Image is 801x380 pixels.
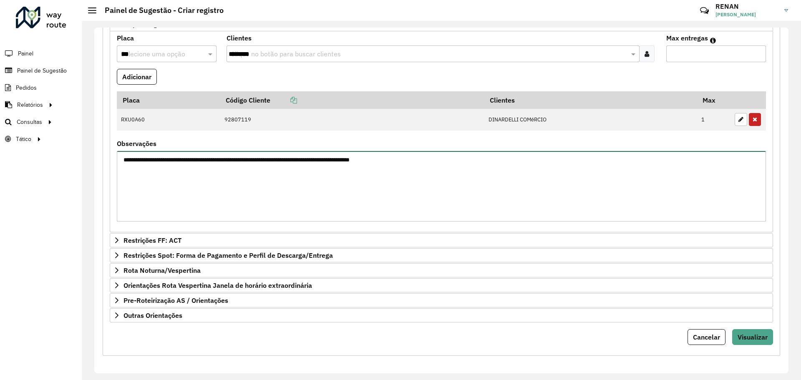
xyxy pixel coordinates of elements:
[117,138,156,148] label: Observações
[17,66,67,75] span: Painel de Sugestão
[220,91,484,109] th: Código Cliente
[270,96,297,104] a: Copiar
[96,6,224,15] h2: Painel de Sugestão - Criar registro
[117,69,157,85] button: Adicionar
[697,109,730,131] td: 1
[123,21,222,28] span: Mapas Sugeridos: Placa-Cliente
[123,267,201,274] span: Rota Noturna/Vespertina
[110,233,773,247] a: Restrições FF: ACT
[123,312,182,319] span: Outras Orientações
[227,33,252,43] label: Clientes
[484,109,697,131] td: DINARDELLI COMéRCIO
[715,3,778,10] h3: RENAN
[110,293,773,307] a: Pre-Roteirização AS / Orientações
[16,83,37,92] span: Pedidos
[18,49,33,58] span: Painel
[697,91,730,109] th: Max
[16,135,31,143] span: Tático
[110,263,773,277] a: Rota Noturna/Vespertina
[220,109,484,131] td: 92807119
[17,101,43,109] span: Relatórios
[688,329,725,345] button: Cancelar
[117,109,220,131] td: RXU0A60
[117,33,134,43] label: Placa
[123,282,312,289] span: Orientações Rota Vespertina Janela de horário extraordinária
[484,91,697,109] th: Clientes
[110,308,773,322] a: Outras Orientações
[710,37,716,44] em: Máximo de clientes que serão colocados na mesma rota com os clientes informados
[117,91,220,109] th: Placa
[732,329,773,345] button: Visualizar
[123,237,181,244] span: Restrições FF: ACT
[123,297,228,304] span: Pre-Roteirização AS / Orientações
[110,248,773,262] a: Restrições Spot: Forma de Pagamento e Perfil de Descarga/Entrega
[110,278,773,292] a: Orientações Rota Vespertina Janela de horário extraordinária
[693,333,720,341] span: Cancelar
[715,11,778,18] span: [PERSON_NAME]
[123,252,333,259] span: Restrições Spot: Forma de Pagamento e Perfil de Descarga/Entrega
[695,2,713,20] a: Contato Rápido
[110,31,773,233] div: Mapas Sugeridos: Placa-Cliente
[17,118,42,126] span: Consultas
[738,333,768,341] span: Visualizar
[666,33,708,43] label: Max entregas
